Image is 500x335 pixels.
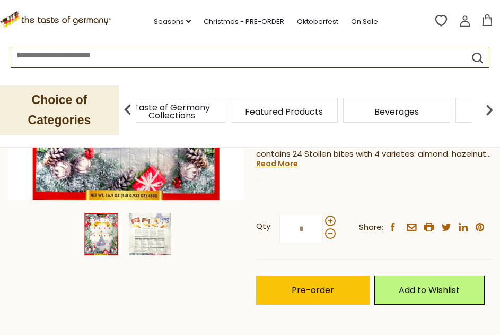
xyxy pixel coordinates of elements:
a: Oktoberfest [297,16,338,28]
a: On Sale [351,16,378,28]
strong: Qty: [256,220,272,233]
button: Pre-order [256,276,370,305]
a: Taste of Germany Collections [129,104,214,119]
img: next arrow [479,99,500,121]
a: Seasons [154,16,191,28]
span: Share: [359,221,383,234]
a: Read More [256,158,298,169]
img: Schluender Dresdner Stollen Bites Advent Calendar 16 oz. [80,213,122,255]
a: Add to Wishlist [374,276,485,305]
img: previous arrow [117,99,138,121]
img: Schluender Dresdner Stollen Bites Advent Calendar 16 oz. [129,213,171,255]
span: Pre-order [292,284,334,296]
a: Beverages [374,108,419,116]
a: Christmas - PRE-ORDER [204,16,284,28]
a: Featured Products [245,108,323,116]
input: Qty: [279,214,323,243]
